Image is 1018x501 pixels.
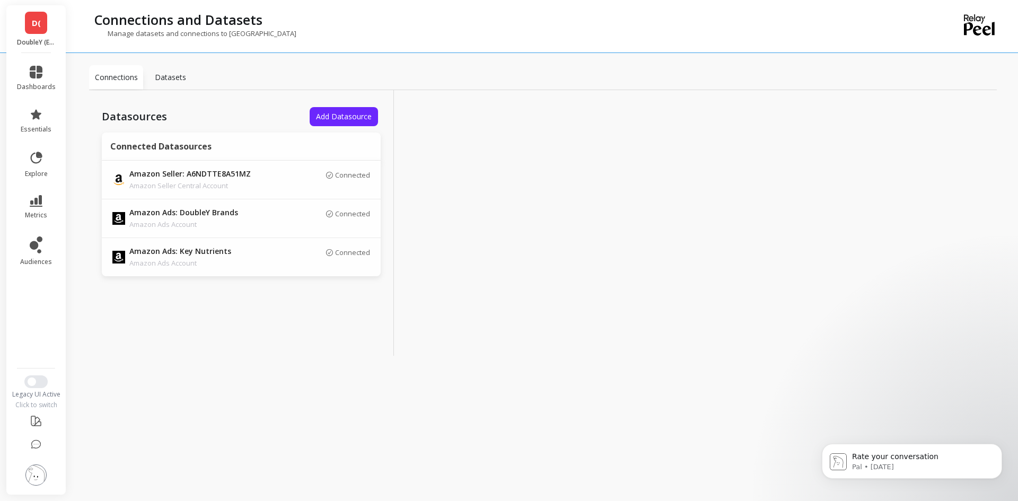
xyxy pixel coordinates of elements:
[25,211,47,219] span: metrics
[310,107,378,126] button: Add Datasource
[335,171,370,179] p: Connected
[129,258,278,268] p: Amazon Ads Account
[25,464,47,486] img: profile picture
[129,207,278,219] p: Amazon Ads: DoubleY Brands
[20,258,52,266] span: audiences
[112,251,125,263] img: api.amazonads.svg
[129,246,278,258] p: Amazon Ads: Key Nutrients
[24,375,48,388] button: Switch to New UI
[110,141,212,152] p: Connected Datasources
[112,173,125,186] img: api.amazon.svg
[316,111,372,121] span: Add Datasource
[94,11,262,29] p: Connections and Datasets
[129,180,278,191] p: Amazon Seller Central Account
[6,401,66,409] div: Click to switch
[335,248,370,257] p: Connected
[129,219,278,230] p: Amazon Ads Account
[95,72,138,83] p: Connections
[335,209,370,218] p: Connected
[112,212,125,225] img: api.amazonads.svg
[129,169,278,180] p: Amazon Seller: A6NDTTE8A51MZ
[32,17,41,29] span: D(
[6,390,66,399] div: Legacy UI Active
[89,29,296,38] p: Manage datasets and connections to [GEOGRAPHIC_DATA]
[17,38,56,47] p: DoubleY (Essor)
[155,72,186,83] p: Datasets
[806,421,1018,496] iframe: Intercom notifications message
[17,83,56,91] span: dashboards
[21,125,51,134] span: essentials
[102,109,167,124] p: Datasources
[25,170,48,178] span: explore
